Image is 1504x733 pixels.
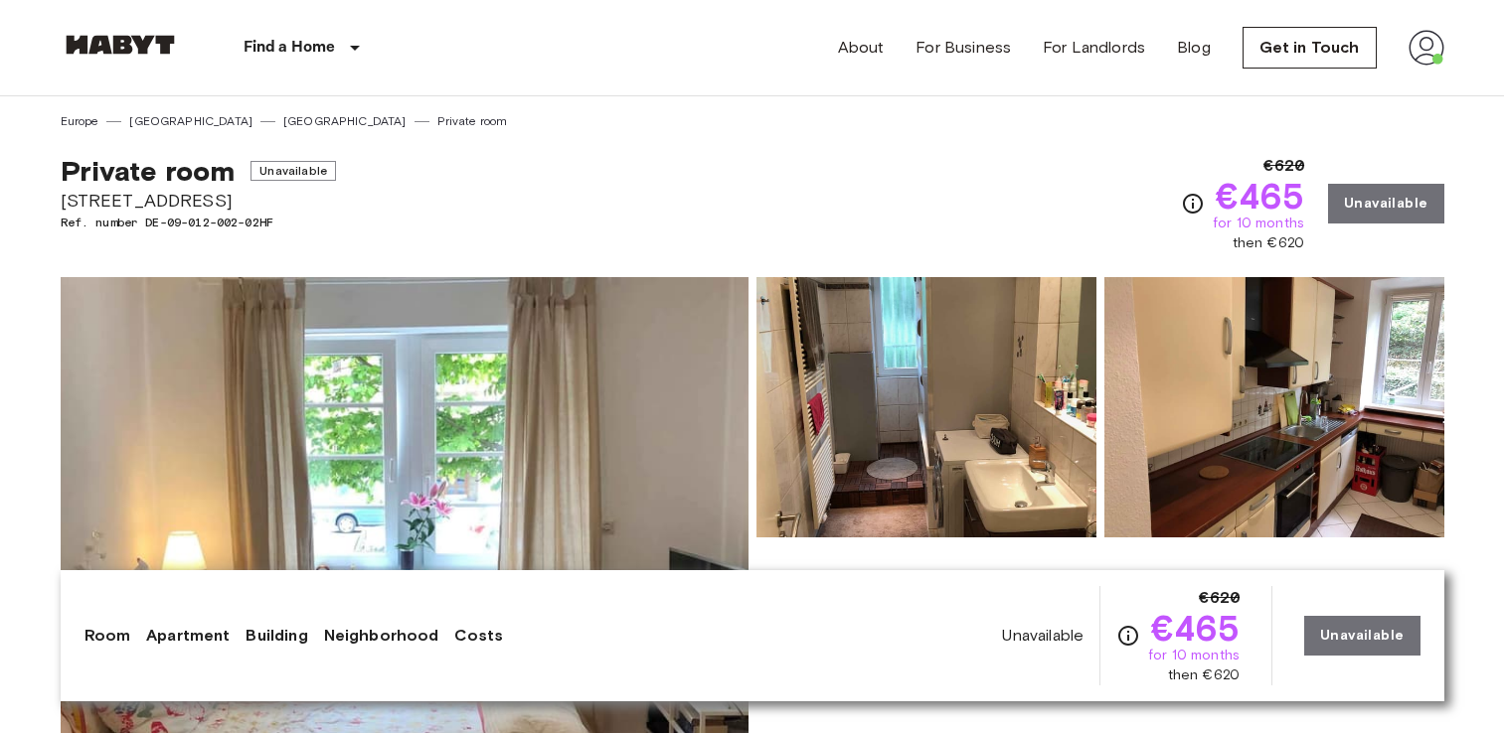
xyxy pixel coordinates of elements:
span: [STREET_ADDRESS] [61,188,336,214]
span: €620 [1263,154,1304,178]
p: Find a Home [244,36,336,60]
span: Unavailable [251,161,336,181]
a: Neighborhood [324,624,439,648]
span: Ref. number DE-09-012-002-02HF [61,214,336,231]
a: Room [84,624,131,648]
a: Blog [1177,36,1211,60]
span: then €620 [1233,233,1304,253]
a: Costs [454,624,503,648]
span: Private room [61,154,236,188]
a: [GEOGRAPHIC_DATA] [283,112,407,130]
a: Building [246,624,307,648]
img: Picture of unit DE-09-012-002-02HF [756,277,1096,537]
svg: Check cost overview for full price breakdown. Please note that discounts apply to new joiners onl... [1116,624,1140,648]
span: for 10 months [1213,214,1304,233]
a: [GEOGRAPHIC_DATA] [129,112,252,130]
a: Private room [437,112,508,130]
span: for 10 months [1148,646,1240,665]
span: €620 [1199,586,1240,610]
span: Unavailable [1002,625,1084,647]
span: €465 [1216,178,1304,214]
svg: Check cost overview for full price breakdown. Please note that discounts apply to new joiners onl... [1181,192,1205,216]
span: €465 [1151,610,1240,646]
a: Europe [61,112,99,130]
a: Get in Touch [1243,27,1377,69]
a: Apartment [146,624,230,648]
img: avatar [1409,30,1444,66]
a: For Business [916,36,1011,60]
span: then €620 [1168,665,1240,685]
img: Habyt [61,35,180,55]
a: For Landlords [1043,36,1145,60]
a: About [838,36,885,60]
img: Picture of unit DE-09-012-002-02HF [1104,277,1444,537]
